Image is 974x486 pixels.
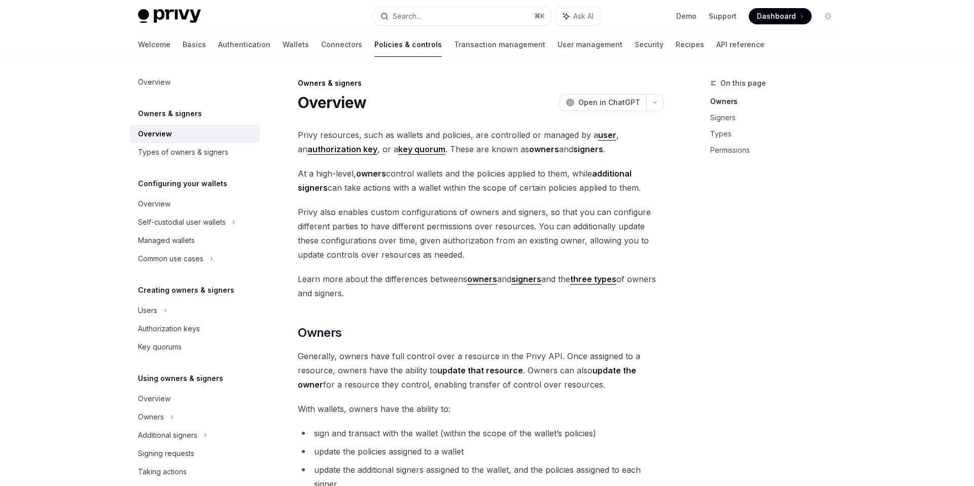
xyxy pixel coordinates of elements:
[130,231,260,250] a: Managed wallets
[138,372,223,385] h5: Using owners & signers
[321,32,362,57] a: Connectors
[560,94,646,111] button: Open in ChatGPT
[757,11,796,21] span: Dashboard
[138,128,172,140] div: Overview
[598,130,616,141] a: user
[467,274,497,284] strong: owners
[307,144,377,154] strong: authorization key
[183,32,206,57] a: Basics
[314,428,596,438] span: sign and transact with the wallet (within the scope of the wallet’s policies)
[138,393,170,405] div: Overview
[314,446,464,457] span: update the policies assigned to a wallet
[298,78,664,88] div: Owners & signers
[138,411,164,423] div: Owners
[298,166,664,195] span: At a high-level, control wallets and the policies applied to them, while can take actions with a ...
[298,128,664,156] span: Privy resources, such as wallets and policies, are controlled or managed by a , an , or a . These...
[710,142,844,158] a: Permissions
[373,7,551,25] button: Search...⌘K
[138,284,234,296] h5: Creating owners & signers
[298,325,341,341] span: Owners
[356,168,386,179] strong: owners
[138,76,170,88] div: Overview
[676,11,697,21] a: Demo
[467,274,497,285] a: owners
[398,144,445,154] strong: key quorum
[511,274,541,284] strong: signers
[138,216,226,228] div: Self-custodial user wallets
[130,125,260,143] a: Overview
[130,463,260,481] a: Taking actions
[218,32,270,57] a: Authentication
[676,32,704,57] a: Recipes
[138,198,170,210] div: Overview
[454,32,545,57] a: Transaction management
[138,304,157,317] div: Users
[709,11,737,21] a: Support
[820,8,836,24] button: Toggle dark mode
[437,365,523,375] strong: update that resource
[556,7,601,25] button: Ask AI
[710,110,844,126] a: Signers
[130,195,260,213] a: Overview
[298,349,664,392] span: Generally, owners have full control over a resource in the Privy API. Once assigned to a resource...
[298,402,664,416] span: With wallets, owners have the ability to:
[298,205,664,262] span: Privy also enables custom configurations of owners and signers, so that you can configure differe...
[138,234,195,247] div: Managed wallets
[635,32,664,57] a: Security
[138,447,194,460] div: Signing requests
[573,144,603,154] strong: signers
[710,126,844,142] a: Types
[130,320,260,338] a: Authorization keys
[138,146,228,158] div: Types of owners & signers
[298,93,366,112] h1: Overview
[138,32,170,57] a: Welcome
[398,144,445,155] a: key quorum
[138,466,187,478] div: Taking actions
[138,323,200,335] div: Authorization keys
[130,73,260,91] a: Overview
[298,272,664,300] span: Learn more about the differences betweens and and the of owners and signers.
[307,144,377,155] a: authorization key
[130,390,260,408] a: Overview
[749,8,812,24] a: Dashboard
[534,12,545,20] span: ⌘ K
[374,32,442,57] a: Policies & controls
[138,108,202,120] h5: Owners & signers
[720,77,766,89] span: On this page
[138,178,227,190] h5: Configuring your wallets
[130,143,260,161] a: Types of owners & signers
[529,144,559,154] strong: owners
[716,32,764,57] a: API reference
[710,93,844,110] a: Owners
[393,10,421,22] div: Search...
[558,32,622,57] a: User management
[138,341,182,353] div: Key quorums
[138,253,203,265] div: Common use cases
[573,11,594,21] span: Ask AI
[138,9,201,23] img: light logo
[130,444,260,463] a: Signing requests
[578,97,640,108] span: Open in ChatGPT
[138,429,197,441] div: Additional signers
[570,274,616,285] a: three types
[283,32,309,57] a: Wallets
[570,274,616,284] strong: three types
[130,338,260,356] a: Key quorums
[511,274,541,285] a: signers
